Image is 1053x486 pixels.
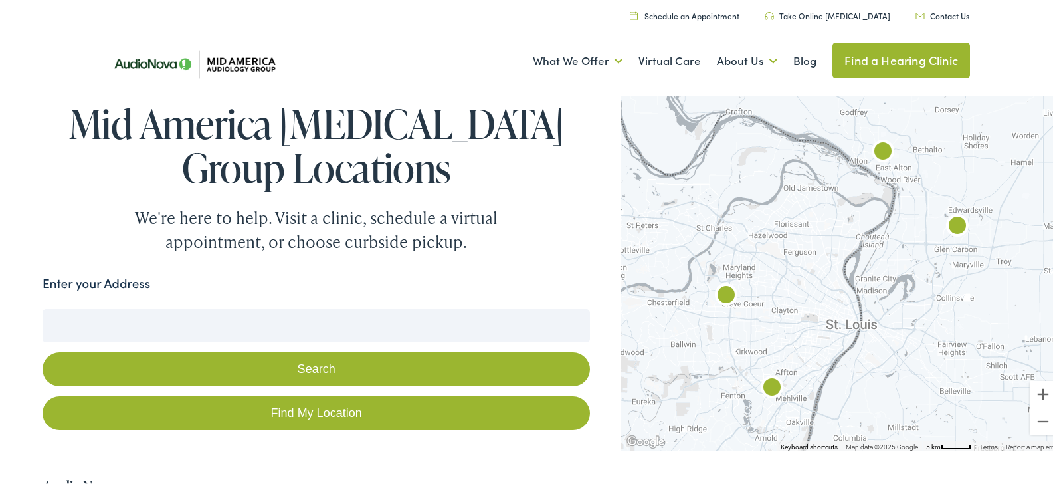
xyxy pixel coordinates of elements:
div: AudioNova [867,135,899,167]
div: AudioNova [941,209,973,241]
a: Open this area in Google Maps (opens a new window) [624,431,668,449]
a: Contact Us [915,8,969,19]
div: AudioNova [710,279,742,310]
a: What We Offer [533,35,622,84]
img: utility icon [630,9,638,18]
img: utility icon [915,11,925,17]
img: Google [624,431,668,449]
span: Map data ©2025 Google [846,441,918,449]
div: We're here to help. Visit a clinic, schedule a virtual appointment, or choose curbside pickup. [104,204,529,252]
a: Terms (opens in new tab) [979,441,998,449]
input: Enter your address or zip code [43,307,590,340]
a: About Us [717,35,777,84]
h1: Mid America [MEDICAL_DATA] Group Locations [43,100,590,187]
label: Enter your Address [43,272,150,291]
img: utility icon [765,10,774,18]
button: Keyboard shortcuts [781,441,838,450]
a: Blog [793,35,816,84]
a: Find My Location [43,394,590,428]
a: Virtual Care [638,35,701,84]
button: Search [43,350,590,384]
span: 5 km [926,441,941,449]
a: Find a Hearing Clinic [832,41,970,76]
button: Map Scale: 5 km per 42 pixels [922,439,975,449]
div: AudioNova [756,371,788,403]
a: Schedule an Appointment [630,8,739,19]
a: Take Online [MEDICAL_DATA] [765,8,890,19]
